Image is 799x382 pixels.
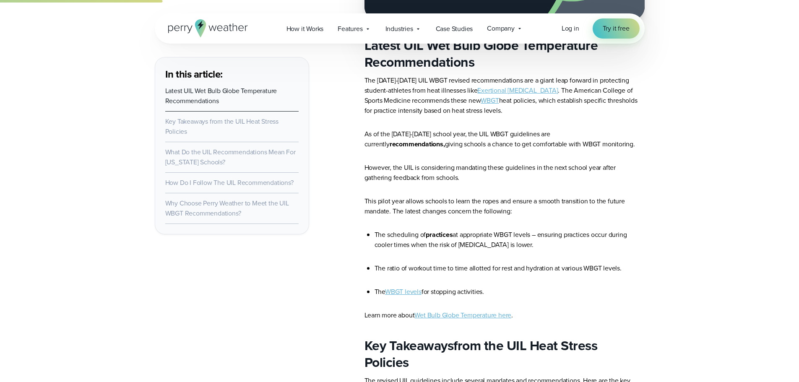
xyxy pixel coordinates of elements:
[165,117,278,136] a: Key Takeaways from the UIL Heat Stress Policies
[481,96,499,105] a: WBGT
[286,24,324,34] span: How it Works
[375,230,645,250] li: The scheduling of at appropriate WBGT levels – ensuring practices occur during cooler times when ...
[338,24,362,34] span: Features
[436,24,473,34] span: Case Studies
[364,75,645,116] p: The [DATE]-[DATE] UIL WBGT revised recommendations are a giant leap forward in protecting student...
[364,335,454,356] strong: Key Takeaways
[364,37,645,70] h2: Latest UIL Wet Bulb Globe Temperature Recommendations
[165,147,296,167] a: What Do the UIL Recommendations Mean For [US_STATE] Schools?
[562,23,579,33] span: Log in
[385,24,413,34] span: Industries
[364,335,598,372] strong: from the UIL Heat Stress Policies
[429,20,480,37] a: Case Studies
[364,310,645,320] p: Learn more about .
[562,23,579,34] a: Log in
[165,86,277,106] a: Latest UIL Wet Bulb Globe Temperature Recommendations
[426,230,453,239] strong: practices
[414,310,511,320] a: Wet Bulb Globe Temperature here
[385,287,422,296] a: WBGT levels
[165,68,299,81] h3: In this article:
[593,18,640,39] a: Try it free
[375,263,645,273] li: The ratio of workout time to time allotted for rest and hydration at various WBGT levels.
[603,23,630,34] span: Try it free
[165,198,289,218] a: Why Choose Perry Weather to Meet the UIL WBGT Recommendations?
[364,129,645,149] p: As of the [DATE]-[DATE] school year, the UIL WBGT guidelines are currently giving schools a chanc...
[279,20,331,37] a: How it Works
[375,287,645,297] li: The for stopping activities.
[364,163,645,183] p: However, the UIL is considering mandating these guidelines in the next school year after gatherin...
[165,178,294,187] a: How Do I Follow The UIL Recommendations?
[487,23,515,34] span: Company
[477,86,558,95] a: Exertional [MEDICAL_DATA]
[390,139,445,149] strong: recommendations,
[364,196,645,216] p: This pilot year allows schools to learn the ropes and ensure a smooth transition to the future ma...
